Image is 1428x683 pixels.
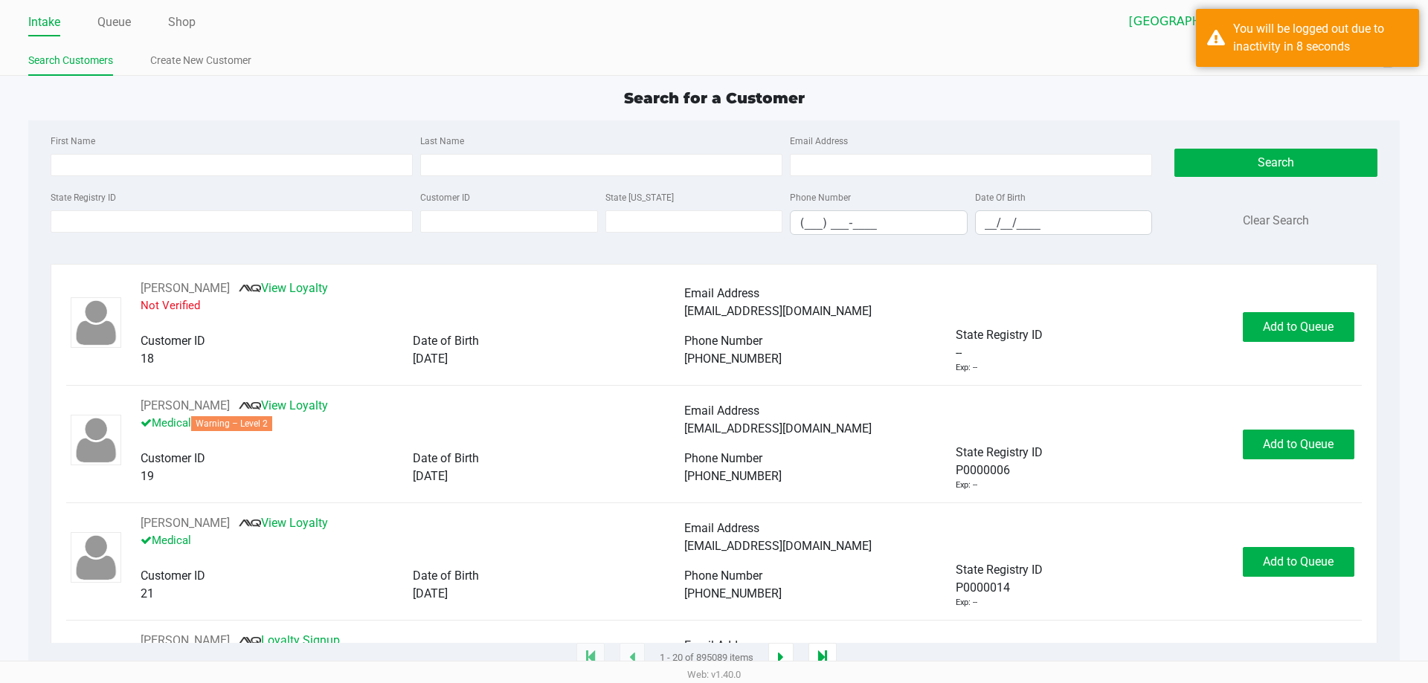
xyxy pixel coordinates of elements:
[141,514,230,532] button: See customer info
[791,211,967,234] input: Format: (999) 999-9999
[956,462,1010,479] span: P0000006
[956,445,1043,459] span: State Registry ID
[684,586,782,601] span: [PHONE_NUMBER]
[956,344,962,362] span: --
[51,191,116,204] label: State Registry ID
[141,415,684,432] p: Medical
[97,12,131,33] a: Queue
[1263,437,1334,451] span: Add to Queue
[684,286,759,300] span: Email Address
[141,632,230,650] button: See customer info
[239,398,328,412] a: View Loyalty
[790,210,968,235] kendo-maskedtextbox: Format: (999) 999-9999
[790,135,848,148] label: Email Address
[420,135,464,148] label: Last Name
[605,191,674,204] label: State [US_STATE]
[413,469,448,483] span: [DATE]
[620,643,645,673] app-submit-button: Previous
[191,416,272,431] span: Warning – Level 2
[1233,20,1408,56] div: You will be logged out due to inactivity in 8 seconds
[684,352,782,366] span: [PHONE_NUMBER]
[684,539,872,553] span: [EMAIL_ADDRESS][DOMAIN_NAME]
[976,211,1152,234] input: Format: MM/DD/YYYY
[790,191,851,204] label: Phone Number
[413,334,479,348] span: Date of Birth
[28,12,60,33] a: Intake
[239,516,328,530] a: View Loyalty
[684,304,872,318] span: [EMAIL_ADDRESS][DOMAIN_NAME]
[420,191,470,204] label: Customer ID
[141,469,154,483] span: 19
[413,451,479,465] span: Date of Birth
[684,421,872,436] span: [EMAIL_ADDRESS][DOMAIN_NAME]
[687,669,741,680] span: Web: v1.40.0
[768,643,794,673] app-submit-button: Next
[684,638,759,653] span: Email Address
[1243,547,1354,577] button: Add to Queue
[684,521,759,535] span: Email Address
[141,352,154,366] span: 18
[975,210,1153,235] kendo-maskedtextbox: Format: MM/DD/YYYY
[684,334,762,348] span: Phone Number
[141,297,684,314] p: Not Verified
[808,643,837,673] app-submit-button: Move to last page
[28,51,113,70] a: Search Customers
[975,191,1026,204] label: Date Of Birth
[956,579,1010,597] span: P0000014
[51,135,95,148] label: First Name
[141,279,230,297] button: See customer info
[141,569,205,583] span: Customer ID
[141,586,154,601] span: 21
[141,397,230,415] button: See customer info
[684,451,762,465] span: Phone Number
[413,569,479,583] span: Date of Birth
[684,569,762,583] span: Phone Number
[1243,212,1309,230] button: Clear Search
[956,328,1043,342] span: State Registry ID
[684,404,759,418] span: Email Address
[1243,312,1354,342] button: Add to Queue
[624,89,805,107] span: Search for a Customer
[956,597,977,609] div: Exp: --
[956,563,1043,577] span: State Registry ID
[168,12,196,33] a: Shop
[956,479,977,492] div: Exp: --
[141,451,205,465] span: Customer ID
[1283,8,1305,35] button: Select
[1263,554,1334,569] span: Add to Queue
[1243,430,1354,459] button: Add to Queue
[141,334,205,348] span: Customer ID
[413,352,448,366] span: [DATE]
[956,362,977,375] div: Exp: --
[660,650,753,665] span: 1 - 20 of 895089 items
[576,643,605,673] app-submit-button: Move to first page
[239,281,328,295] a: View Loyalty
[684,469,782,483] span: [PHONE_NUMBER]
[141,532,684,549] p: Medical
[1174,149,1377,177] button: Search
[150,51,251,70] a: Create New Customer
[413,586,448,601] span: [DATE]
[1129,13,1274,30] span: [GEOGRAPHIC_DATA]
[1263,320,1334,334] span: Add to Queue
[239,633,340,647] a: Loyalty Signup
